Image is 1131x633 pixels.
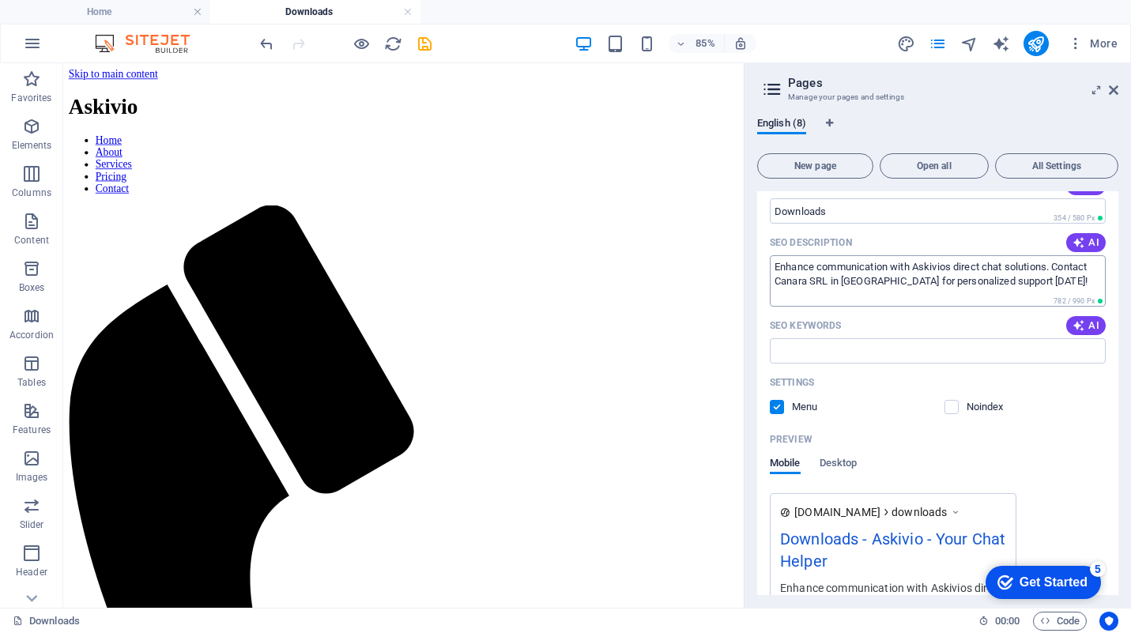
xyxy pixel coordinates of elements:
button: AI [1066,233,1106,252]
p: Tables [17,376,46,389]
img: Editor Logo [91,34,209,53]
button: More [1061,31,1124,56]
span: AI [1073,319,1099,332]
button: text_generator [992,34,1011,53]
div: Language Tabs [757,117,1118,147]
p: Columns [12,187,51,199]
button: Code [1033,612,1087,631]
span: AI [1073,236,1099,249]
span: Calculated pixel length in search results [1050,213,1106,224]
button: undo [257,34,276,53]
p: Header [16,566,47,578]
i: Reload page [384,35,402,53]
button: All Settings [995,153,1118,179]
i: Publish [1027,35,1045,53]
button: AI [1066,316,1106,335]
span: 00 00 [995,612,1020,631]
button: New page [757,153,873,179]
p: Features [13,424,51,436]
p: Content [14,234,49,247]
span: English (8) [757,114,806,136]
h3: Manage your pages and settings [788,90,1087,104]
span: [DOMAIN_NAME] [794,504,880,520]
i: AI Writer [992,35,1010,53]
div: 5 [117,3,133,19]
i: Navigator [960,35,978,53]
h6: Session time [978,612,1020,631]
button: design [897,34,916,53]
i: Undo: Change pages (Ctrl+Z) [258,35,276,53]
span: 354 / 580 Px [1054,214,1095,222]
span: : [1006,615,1008,627]
button: save [415,34,434,53]
button: pages [929,34,948,53]
span: New page [764,161,866,171]
h6: 85% [692,34,718,53]
span: downloads [892,504,947,520]
i: Save (Ctrl+S) [416,35,434,53]
button: reload [383,34,402,53]
p: Instruct search engines to exclude this page from search results. [967,400,1018,414]
span: 782 / 990 Px [1054,297,1095,305]
p: Accordion [9,329,54,341]
button: 85% [669,34,725,53]
span: Desktop [820,454,858,476]
p: Slider [20,518,44,531]
span: Mobile [770,454,801,476]
p: SEO Description [770,236,852,249]
button: publish [1024,31,1049,56]
div: Get Started [47,17,115,32]
span: More [1068,36,1118,51]
p: Elements [12,139,52,152]
a: Skip to main content [6,6,111,20]
button: Usercentrics [1099,612,1118,631]
label: The text in search results and social media [770,236,852,249]
h2: Pages [788,76,1118,90]
h4: Downloads [210,3,420,21]
button: Click here to leave preview mode and continue editing [352,34,371,53]
i: On resize automatically adjust zoom level to fit chosen device. [733,36,748,51]
span: Open all [887,161,982,171]
a: Click to cancel selection. Double-click to open Pages [13,612,80,631]
button: Open all [880,153,989,179]
span: Code [1040,612,1080,631]
button: navigator [960,34,979,53]
p: SEO Keywords [770,319,841,332]
input: The page title in search results and browser tabs [770,198,1106,224]
p: Define if you want this page to be shown in auto-generated navigation. [792,400,843,414]
p: Preview of your page in search results [770,433,812,446]
i: Pages (Ctrl+Alt+S) [929,35,947,53]
div: Get Started 5 items remaining, 0% complete [13,8,128,41]
textarea: The text in search results and social media [770,255,1106,307]
span: All Settings [1002,161,1111,171]
p: Favorites [11,92,51,104]
p: Images [16,471,48,484]
i: Design (Ctrl+Alt+Y) [897,35,915,53]
p: Boxes [19,281,45,294]
p: Settings [770,376,814,389]
div: Preview [770,457,857,487]
div: Downloads - Askivio - Your Chat Helper [780,527,1006,580]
